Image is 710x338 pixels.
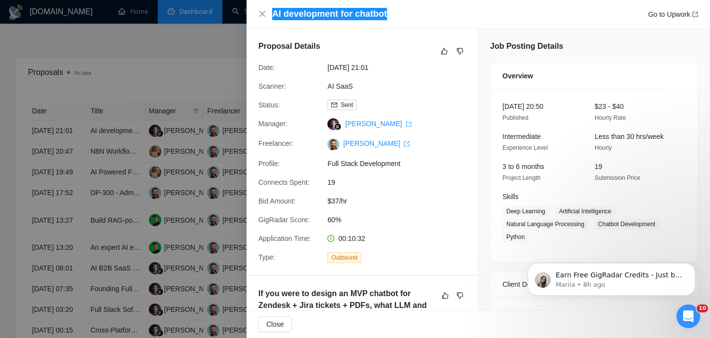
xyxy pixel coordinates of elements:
span: 00:10:32 [338,235,365,242]
span: Hourly [595,144,612,151]
span: Project Length [502,174,540,181]
span: Application Time: [258,235,311,242]
span: Hourly Rate [595,114,626,121]
span: close [258,10,266,18]
img: gigradar-bm.png [334,123,341,130]
span: [DATE] 21:01 [327,62,475,73]
button: like [439,290,451,302]
span: Submission Price [595,174,640,181]
span: like [441,47,448,55]
button: dislike [454,290,466,302]
span: $23 - $40 [595,102,624,110]
span: GigRadar Score: [258,216,310,224]
span: Bid Amount: [258,197,296,205]
span: Date: [258,64,275,71]
span: 19 [327,177,475,188]
span: Skills [502,193,519,201]
a: [PERSON_NAME] export [343,139,410,147]
span: 10 [697,304,708,312]
span: Chatbot Development [594,219,659,230]
span: Intermediate [502,133,541,140]
span: Experience Level [502,144,548,151]
span: Less than 30 hrs/week [595,133,664,140]
span: export [404,141,410,147]
div: Client Details [502,271,686,298]
button: Close [258,316,292,332]
span: export [406,121,412,127]
span: Overview [502,70,533,81]
span: Close [266,319,284,330]
span: export [692,11,698,17]
span: Python [502,232,529,242]
span: Sent [341,101,353,108]
h4: AI development for chatbot [272,8,387,20]
iframe: Intercom notifications message [513,242,710,311]
span: $37/hr [327,196,475,206]
span: Connects Spent: [258,178,310,186]
span: Outbound [327,252,361,263]
span: Manager: [258,120,287,128]
span: Freelancer: [258,139,293,147]
span: Status: [258,101,280,109]
span: Scanner: [258,82,286,90]
span: Natural Language Processing [502,219,588,230]
span: Deep Learning [502,206,549,217]
span: like [442,292,449,300]
span: mail [331,102,337,108]
a: [PERSON_NAME] export [345,120,412,128]
button: like [438,45,450,57]
span: Published [502,114,529,121]
span: Type: [258,253,275,261]
span: clock-circle [327,235,334,242]
img: c1-JWQDXWEy3CnA6sRtFzzU22paoDq5cZnWyBNc3HWqwvuW0qNnjm1CMP-YmbEEtPC [327,138,339,150]
iframe: Intercom live chat [676,304,700,328]
span: [DATE] 20:50 [502,102,543,110]
span: 60% [327,214,475,225]
h5: If you were to design an MVP chatbot for Zendesk + Jira tickets + PDFs, what LLM and vector DB st... [258,288,435,335]
h5: Proposal Details [258,40,320,52]
span: Artificial Intelligence [555,206,615,217]
a: AI SaaS [327,82,353,90]
span: 19 [595,163,603,170]
a: Go to Upworkexport [648,10,698,18]
h5: Job Posting Details [490,40,563,52]
span: Profile: [258,160,280,168]
button: dislike [454,45,466,57]
span: Full Stack Development [327,158,475,169]
button: Close [258,10,266,18]
span: dislike [457,47,463,55]
span: 3 to 6 months [502,163,544,170]
span: dislike [457,292,463,300]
